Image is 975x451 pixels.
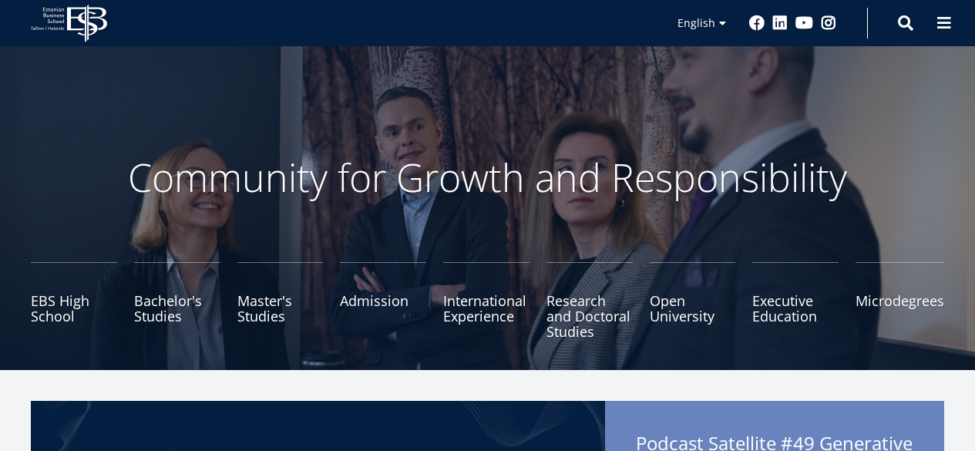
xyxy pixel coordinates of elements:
[31,262,117,339] a: EBS High School
[237,262,324,339] a: Master's Studies
[795,15,813,31] a: Youtube
[134,262,220,339] a: Bachelor's Studies
[821,15,836,31] a: Instagram
[340,262,426,339] a: Admission
[79,154,896,200] p: Community for Growth and Responsibility
[856,262,944,339] a: Microdegrees
[752,262,839,339] a: Executive Education
[650,262,736,339] a: Open University
[749,15,765,31] a: Facebook
[772,15,788,31] a: Linkedin
[546,262,633,339] a: Research and Doctoral Studies
[443,262,530,339] a: International Experience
